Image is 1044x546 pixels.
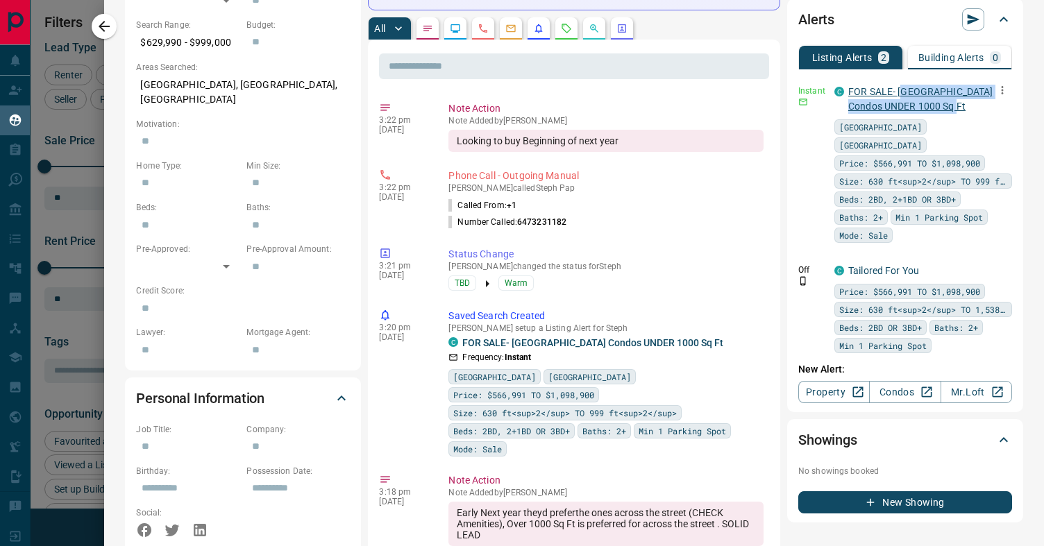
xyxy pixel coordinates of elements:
[507,201,516,210] span: +1
[582,424,626,438] span: Baths: 2+
[246,160,350,172] p: Min Size:
[517,217,566,227] span: 6473231182
[462,337,723,348] a: FOR SALE- [GEOGRAPHIC_DATA] Condos UNDER 1000 Sq Ft
[136,74,350,111] p: [GEOGRAPHIC_DATA], [GEOGRAPHIC_DATA], [GEOGRAPHIC_DATA]
[448,101,764,116] p: Note Action
[839,321,922,334] span: Beds: 2BD OR 3BD+
[478,23,489,34] svg: Calls
[798,8,834,31] h2: Alerts
[834,87,844,96] div: condos.ca
[561,23,572,34] svg: Requests
[379,323,428,332] p: 3:20 pm
[136,284,350,297] p: Credit Score:
[448,130,764,152] div: Looking to buy Beginning of next year
[798,491,1012,513] button: New Showing
[448,116,764,126] p: Note Added by [PERSON_NAME]
[918,53,984,62] p: Building Alerts
[839,156,980,170] span: Price: $566,991 TO $1,098,900
[136,465,239,477] p: Birthday:
[246,201,350,214] p: Baths:
[379,271,428,280] p: [DATE]
[136,31,239,54] p: $629,990 - $999,000
[798,381,870,403] a: Property
[453,424,570,438] span: Beds: 2BD, 2+1BD OR 3BD+
[834,266,844,275] div: condos.ca
[246,423,350,436] p: Company:
[839,192,956,206] span: Beds: 2BD, 2+1BD OR 3BD+
[895,210,983,224] span: Min 1 Parking Spot
[374,24,385,33] p: All
[136,61,350,74] p: Areas Searched:
[379,497,428,506] p: [DATE]
[379,115,428,125] p: 3:22 pm
[848,265,919,276] a: Tailored For You
[448,169,764,183] p: Phone Call - Outgoing Manual
[839,339,927,352] span: Min 1 Parking Spot
[798,97,808,107] svg: Email
[881,53,886,62] p: 2
[839,120,922,134] span: [GEOGRAPHIC_DATA]
[462,351,531,364] p: Frequency:
[448,262,764,271] p: [PERSON_NAME] changed the status for Steph
[839,284,980,298] span: Price: $566,991 TO $1,098,900
[136,326,239,339] p: Lawyer:
[448,247,764,262] p: Status Change
[448,502,764,546] div: Early Next year theyd preferthe ones across the street (CHECK Amenities), Over 1000 Sq Ft is pref...
[993,53,998,62] p: 0
[379,192,428,202] p: [DATE]
[246,326,350,339] p: Mortgage Agent:
[505,352,532,362] strong: Instant
[589,23,600,34] svg: Opportunities
[246,465,350,477] p: Possession Date:
[136,423,239,436] p: Job Title:
[533,23,544,34] svg: Listing Alerts
[448,309,764,323] p: Saved Search Created
[246,243,350,255] p: Pre-Approval Amount:
[422,23,433,34] svg: Notes
[379,332,428,342] p: [DATE]
[448,488,764,497] p: Note Added by [PERSON_NAME]
[453,388,594,402] span: Price: $566,991 TO $1,098,900
[448,473,764,488] p: Note Action
[798,276,808,286] svg: Push Notification Only
[941,381,1012,403] a: Mr.Loft
[548,370,631,384] span: [GEOGRAPHIC_DATA]
[136,382,350,415] div: Personal Information
[798,423,1012,457] div: Showings
[136,387,264,409] h2: Personal Information
[136,19,239,31] p: Search Range:
[136,160,239,172] p: Home Type:
[450,23,461,34] svg: Lead Browsing Activity
[448,183,764,193] p: [PERSON_NAME] called Steph Pap
[839,174,1007,188] span: Size: 630 ft<sup>2</sup> TO 999 ft<sup>2</sup>
[839,138,922,152] span: [GEOGRAPHIC_DATA]
[448,323,764,333] p: [PERSON_NAME] setup a Listing Alert for Steph
[505,276,528,290] span: Warm
[453,406,677,420] span: Size: 630 ft<sup>2</sup> TO 999 ft<sup>2</sup>
[798,465,1012,477] p: No showings booked
[448,216,566,228] p: Number Called:
[379,182,428,192] p: 3:22 pm
[812,53,873,62] p: Listing Alerts
[798,85,826,97] p: Instant
[379,125,428,135] p: [DATE]
[379,487,428,497] p: 3:18 pm
[839,302,1007,316] span: Size: 630 ft<sup>2</sup> TO 1,538 ft<sup>2</sup>
[379,261,428,271] p: 3:21 pm
[136,506,239,519] p: Social:
[616,23,628,34] svg: Agent Actions
[453,442,502,456] span: Mode: Sale
[798,429,857,451] h2: Showings
[455,276,470,290] span: TBD
[934,321,978,334] span: Baths: 2+
[246,19,350,31] p: Budget:
[839,228,888,242] span: Mode: Sale
[136,243,239,255] p: Pre-Approved:
[798,3,1012,36] div: Alerts
[505,23,516,34] svg: Emails
[448,199,516,212] p: Called From:
[848,86,993,112] a: FOR SALE- [GEOGRAPHIC_DATA] Condos UNDER 1000 Sq Ft
[448,337,458,347] div: condos.ca
[639,424,726,438] span: Min 1 Parking Spot
[453,370,536,384] span: [GEOGRAPHIC_DATA]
